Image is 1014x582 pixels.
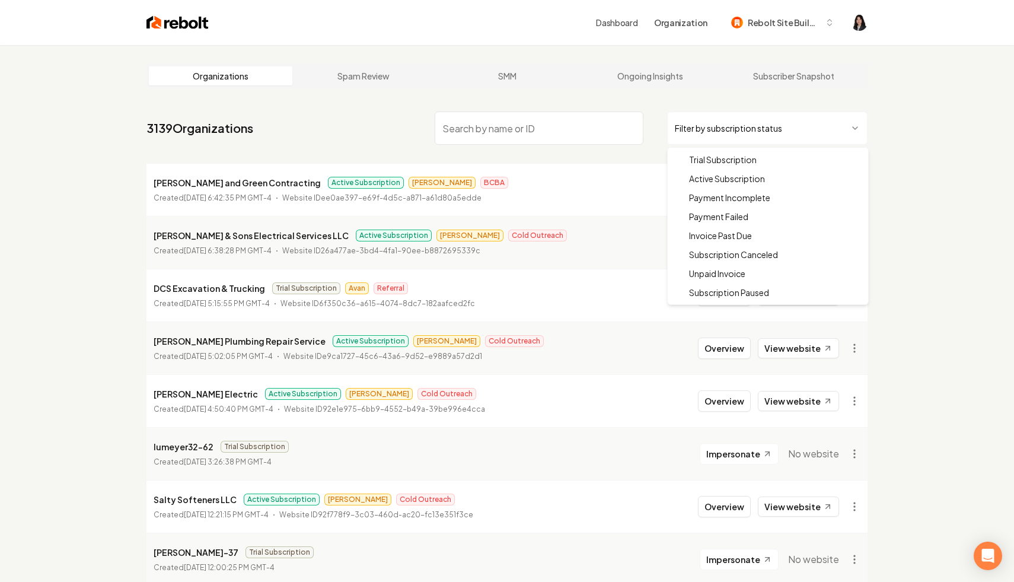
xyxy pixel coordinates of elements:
[689,192,770,203] span: Payment Incomplete
[689,268,745,279] span: Unpaid Invoice
[689,154,757,166] span: Trial Subscription
[689,173,765,185] span: Active Subscription
[689,249,778,260] span: Subscription Canceled
[689,287,769,298] span: Subscription Paused
[689,230,752,241] span: Invoice Past Due
[689,211,748,222] span: Payment Failed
